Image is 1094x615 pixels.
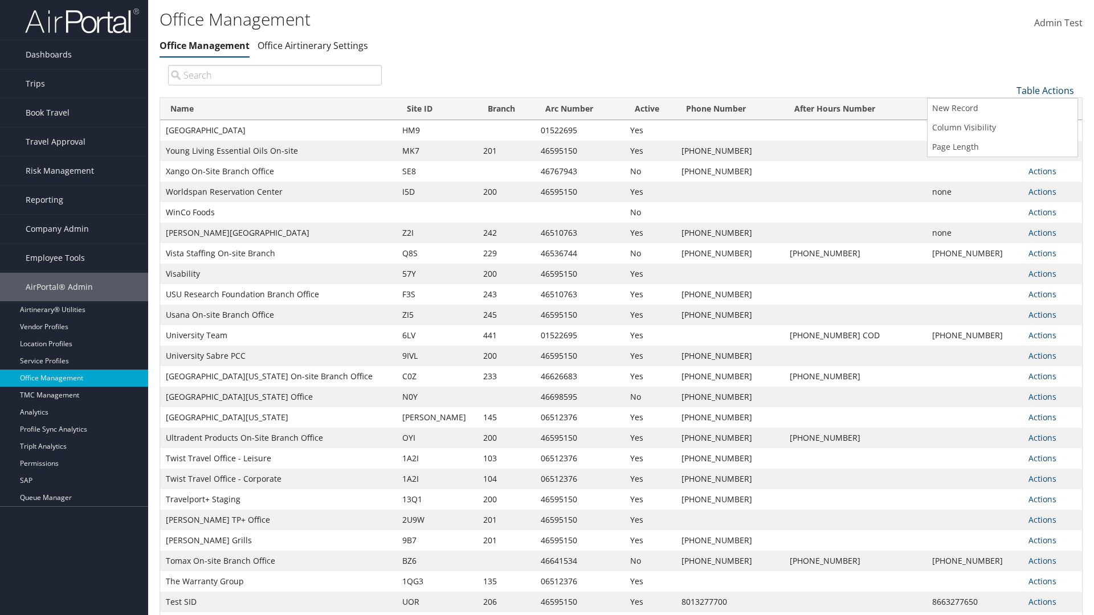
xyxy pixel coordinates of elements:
span: Book Travel [26,99,70,127]
span: Travel Approval [26,128,85,156]
span: Trips [26,69,45,98]
span: Dashboards [26,40,72,69]
span: Employee Tools [26,244,85,272]
a: New Record [928,99,1077,118]
span: AirPortal® Admin [26,273,93,301]
a: Page Length [928,137,1077,157]
img: airportal-logo.png [25,7,139,34]
span: Risk Management [26,157,94,185]
span: Company Admin [26,215,89,243]
a: Column Visibility [928,118,1077,137]
span: Reporting [26,186,63,214]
